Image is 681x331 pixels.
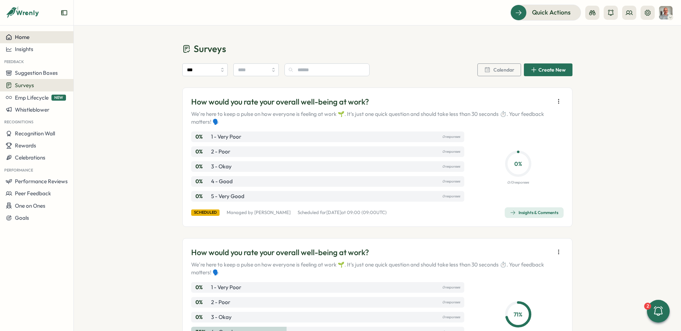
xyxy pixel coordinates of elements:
[326,209,341,215] span: [DATE]
[442,163,460,170] p: 0 responses
[507,310,529,319] p: 71 %
[15,178,68,185] span: Performance Reviews
[442,148,460,156] p: 0 responses
[211,148,230,156] p: 2 - Poor
[538,67,566,72] span: Create New
[532,8,571,17] span: Quick Actions
[195,178,210,185] p: 0 %
[191,209,220,215] div: scheduled
[211,313,232,321] p: 3 - Okay
[15,82,34,89] span: Surveys
[15,190,51,197] span: Peer Feedback
[15,69,58,76] span: Suggestion Boxes
[195,313,210,321] p: 0 %
[347,209,360,215] span: 09:00
[191,110,551,126] p: We're here to keep a pulse on how everyone is feeling at work 🌱. It’s just one quick question and...
[442,284,460,291] p: 0 responses
[51,95,66,101] span: NEW
[194,43,226,55] span: Surveys
[191,96,551,107] p: How would you rate your overall well-being at work?
[15,154,45,161] span: Celebrations
[15,130,55,137] span: Recognition Wall
[195,163,210,170] p: 0 %
[195,284,210,291] p: 0 %
[524,63,572,76] button: Create New
[298,209,387,216] p: Scheduled for at
[15,94,49,101] span: Emp Lifecycle
[510,210,558,215] div: Insights & Comments
[15,46,33,52] span: Insights
[477,63,521,76] button: Calendar
[211,133,241,141] p: 1 - Very Poor
[15,214,29,221] span: Goals
[644,303,651,310] div: 2
[195,192,210,200] p: 0 %
[227,209,290,216] p: Managed by
[211,298,230,306] p: 2 - Poor
[15,106,49,113] span: Whistleblower
[442,298,460,306] p: 0 responses
[211,192,244,200] p: 5 - Very Good
[61,9,68,16] button: Expand sidebar
[510,5,581,20] button: Quick Actions
[442,192,460,200] p: 0 responses
[211,163,232,170] p: 3 - Okay
[659,6,672,19] img: Philipp Eberhardt
[15,34,29,40] span: Home
[191,247,551,258] p: How would you rate your overall well-being at work?
[211,284,241,291] p: 1 - Very Poor
[493,67,514,72] span: Calendar
[507,180,529,185] p: 0 / 0 responses
[442,133,460,141] p: 0 responses
[211,178,233,185] p: 4 - Good
[505,207,564,218] button: Insights & Comments
[442,313,460,321] p: 0 responses
[195,298,210,306] p: 0 %
[647,300,670,322] button: 2
[195,133,210,141] p: 0 %
[361,209,387,215] span: ( 09:00 UTC)
[191,261,551,276] p: We're here to keep a pulse on how everyone is feeling at work 🌱. It’s just one quick question and...
[254,209,290,215] a: [PERSON_NAME]
[507,159,529,168] p: 0 %
[15,202,45,209] span: One on Ones
[15,142,36,149] span: Rewards
[195,148,210,156] p: 0 %
[442,178,460,185] p: 0 responses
